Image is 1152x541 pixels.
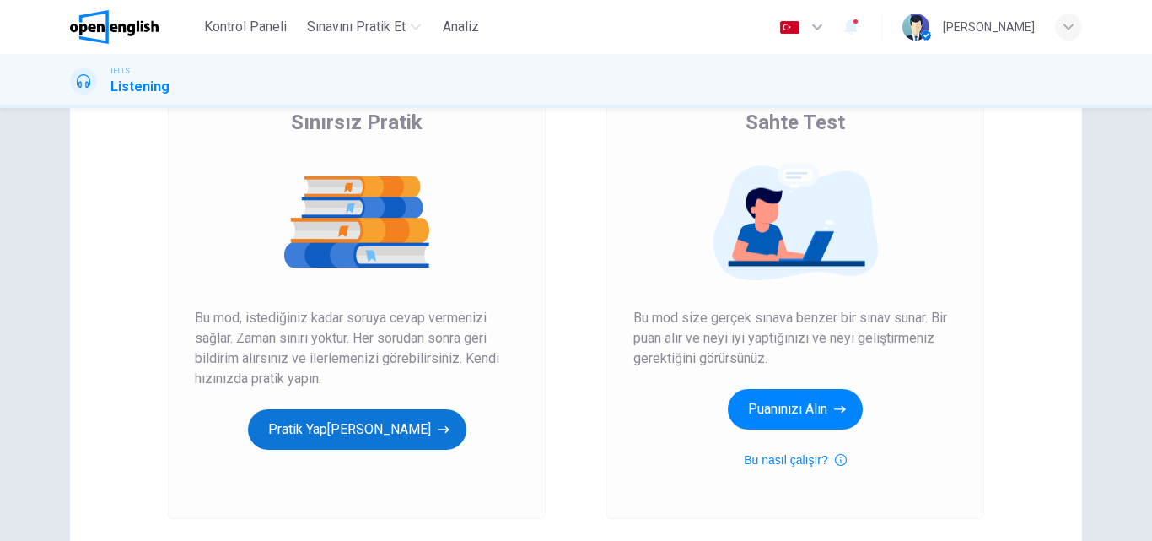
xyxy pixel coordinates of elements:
h1: Listening [110,77,170,97]
button: Sınavını Pratik Et [300,12,428,42]
span: Sahte Test [746,109,845,136]
img: tr [779,21,800,34]
button: Pratik Yap[PERSON_NAME] [248,409,466,450]
button: Puanınızı Alın [728,389,863,430]
a: OpenEnglish logo [70,10,197,44]
span: Analiz [443,17,479,37]
span: Sınırsız Pratik [291,109,423,136]
button: Bu nasıl çalışır? [744,450,847,470]
span: Sınavını Pratik Et [307,17,406,37]
button: Analiz [434,12,488,42]
button: Kontrol Paneli [197,12,293,42]
img: OpenEnglish logo [70,10,159,44]
img: Profile picture [902,14,929,41]
span: Bu mod, istediğiniz kadar soruya cevap vermenizi sağlar. Zaman sınırı yoktur. Her sorudan sonra g... [195,308,519,389]
span: Bu mod size gerçek sınava benzer bir sınav sunar. Bir puan alır ve neyi iyi yaptığınızı ve neyi g... [633,308,957,369]
div: [PERSON_NAME] [943,17,1035,37]
span: Kontrol Paneli [204,17,287,37]
span: IELTS [110,65,130,77]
